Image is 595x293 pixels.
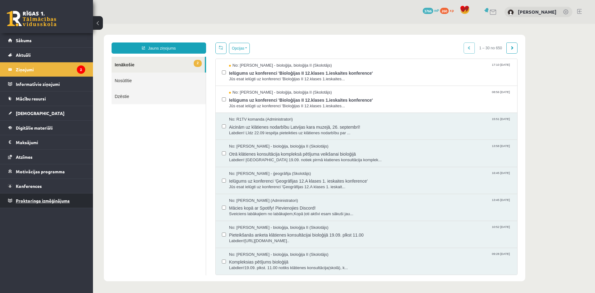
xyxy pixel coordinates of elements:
a: No: [PERSON_NAME] - bioloģija, bioloģija II (Skolotājs) 17:10 [DATE] Ielūgums uz konferenci 'Biol... [136,39,418,58]
span: Otrā klātienes konsultācija kompleksā pētījuma veikšanai bioloģijā [136,126,418,133]
a: Digitālie materiāli [8,121,85,135]
a: No: [PERSON_NAME] - ģeogrāfija (Skolotājs) 16:45 [DATE] Ielūgums uz konferenci 'Ģeogrāfijas 12.A ... [136,147,418,166]
span: mP [434,8,439,13]
span: Ielūgums uz konferenci 'Bioloģijas II 12.klases 1.ieskaites konference' [136,45,418,52]
span: No: [PERSON_NAME] - ģeogrāfija (Skolotājs) [136,147,218,153]
span: 13:45 [DATE] [398,174,418,179]
span: No: [PERSON_NAME] - bioloģija, bioloģija II (Skolotājs) [136,201,236,207]
a: Konferences [8,179,85,193]
span: 15:51 [DATE] [398,93,418,97]
span: Ielūgums uz konferenci 'Ģeogrāfijas 12.A klases 1. ieskaites konference' [136,153,418,160]
span: Mācību resursi [16,96,46,101]
span: Labdien! [GEOGRAPHIC_DATA] 19.09. notiek pirmā klatienes konsultācija komplek... [136,133,418,139]
legend: Maksājumi [16,135,85,149]
a: Ziņojumi2 [8,62,85,77]
a: Dzēstie [19,64,113,80]
span: Motivācijas programma [16,169,65,174]
span: [DEMOGRAPHIC_DATA] [16,110,64,116]
span: Labdien!19.09. plkst. 11.00 notiks klātienes konsultācija(skolā), k... [136,241,418,247]
legend: Ziņojumi [16,62,85,77]
a: 2Ienākošie [19,33,112,49]
span: Aktuāli [16,52,31,58]
a: Maksājumi [8,135,85,149]
span: No: R1TV komanda (Administratori) [136,93,200,99]
span: Kompleksias pētījums bioloģijā [136,233,418,241]
a: No: [PERSON_NAME] - bioloģija, bioloģija II (Skolotājs) 09:28 [DATE] Kompleksias pētījums bioloģi... [136,228,418,247]
a: Motivācijas programma [8,164,85,179]
a: No: [PERSON_NAME] - bioloģija, bioloģija II (Skolotājs) 08:56 [DATE] Ielūgums uz konferenci 'Biol... [136,66,418,85]
a: Rīgas 1. Tālmācības vidusskola [7,11,56,26]
span: 13:58 [DATE] [398,120,418,124]
span: Sākums [16,38,32,43]
span: 3766 [423,8,433,14]
a: [PERSON_NAME] [518,9,557,15]
span: Pieteikšanās anketa klātienes konsultācijai bioloģijā 19.09. plkst 11.00 [136,206,418,214]
a: Atzīmes [8,150,85,164]
span: xp [450,8,454,13]
span: Proktoringa izmēģinājums [16,198,70,203]
span: No: [PERSON_NAME] - bioloģija, bioloģija II (Skolotājs) [136,228,236,234]
button: Opcijas [136,19,157,30]
span: Aicinām uz klātienes nodarbību Latvijas kara muzejā, 26. septembrī! [136,99,418,106]
span: 09:28 [DATE] [398,228,418,233]
a: 260 xp [440,8,457,13]
span: Digitālie materiāli [16,125,53,131]
a: Aktuāli [8,48,85,62]
span: 260 [440,8,449,14]
a: 3766 mP [423,8,439,13]
span: Labdien![URL][DOMAIN_NAME].. [136,214,418,220]
a: Jauns ziņojums [19,19,113,30]
i: 2 [77,65,85,74]
span: Atzīmes [16,154,33,160]
a: Nosūtītie [19,49,113,64]
a: Mācību resursi [8,91,85,106]
span: 2 [101,36,109,43]
span: Ielūgums uz konferenci 'Bioloģijas II 12.klases 1.ieskaites konference' [136,72,418,79]
span: Sveiciens labākajiem no labākajiem,Kopā ļoti aktīvi esam sākuši jau... [136,187,418,193]
a: [DEMOGRAPHIC_DATA] [8,106,85,120]
a: No: [PERSON_NAME] - bioloģija, bioloģija II (Skolotājs) 13:58 [DATE] Otrā klātienes konsultācija ... [136,120,418,139]
span: 1 – 30 no 650 [382,19,414,30]
span: No: [PERSON_NAME] - bioloģija, bioloģija II (Skolotājs) [136,120,236,126]
img: Rita Margarita Metuzāle [508,9,514,16]
span: Konferences [16,183,42,189]
legend: Informatīvie ziņojumi [16,77,85,91]
a: No: [PERSON_NAME] (Administratori) 13:45 [DATE] Mācies kopā ar Spotify! Pievienojies Discord! Sve... [136,174,418,193]
span: 08:56 [DATE] [398,66,418,70]
span: No: [PERSON_NAME] (Administratori) [136,174,205,180]
span: Mācies kopā ar Spotify! Pievienojies Discord! [136,180,418,187]
span: 17:10 [DATE] [398,39,418,43]
span: 16:45 [DATE] [398,147,418,152]
span: No: [PERSON_NAME] - bioloģija, bioloģija II (Skolotājs) [136,39,239,45]
a: No: R1TV komanda (Administratori) 15:51 [DATE] Aicinām uz klātienes nodarbību Latvijas kara muzej... [136,93,418,112]
span: Jūs esat ielūgti uz konferenci 'Ģeogrāfijas 12.A klases 1. ieskait... [136,160,418,166]
span: Labdien! Līdz 22.09 iespēja pieteikties uz klātienes nodarbību par ... [136,106,418,112]
a: No: [PERSON_NAME] - bioloģija, bioloģija II (Skolotājs) 10:52 [DATE] Pieteikšanās anketa klātiene... [136,201,418,220]
a: Sākums [8,33,85,47]
span: No: [PERSON_NAME] - bioloģija, bioloģija II (Skolotājs) [136,66,239,72]
span: 10:52 [DATE] [398,201,418,206]
a: Proktoringa izmēģinājums [8,193,85,208]
span: Jūs esat ielūgti uz konferenci 'Bioloģijas II 12.klases 1.ieskaites... [136,79,418,85]
span: Jūs esat ielūgti uz konferenci 'Bioloģijas II 12.klases 1.ieskaites... [136,52,418,58]
a: Informatīvie ziņojumi [8,77,85,91]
